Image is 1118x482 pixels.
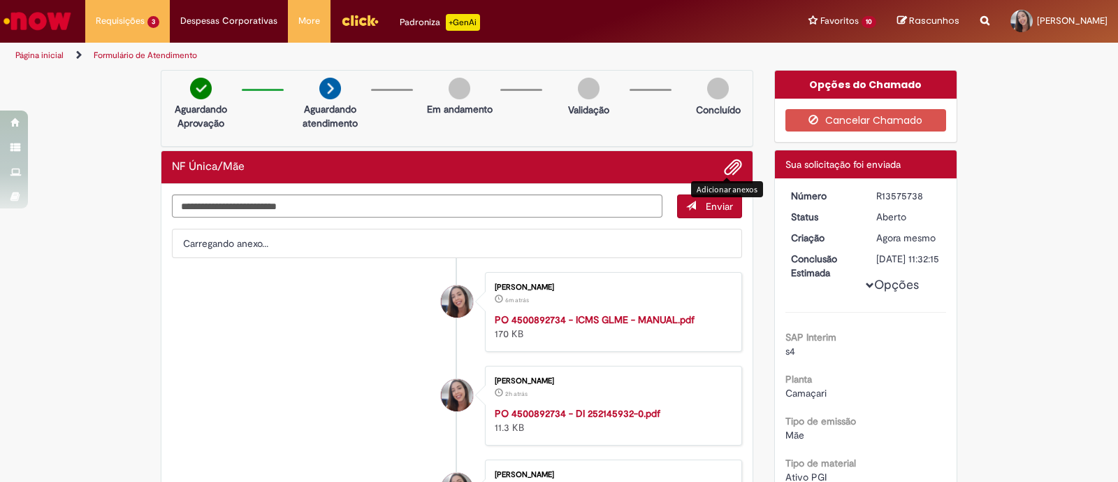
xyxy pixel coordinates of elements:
[876,189,941,203] div: R13575738
[785,387,827,399] span: Camaçari
[781,252,866,280] dt: Conclusão Estimada
[190,78,212,99] img: check-circle-green.png
[578,78,600,99] img: img-circle-grey.png
[15,50,64,61] a: Página inicial
[427,102,493,116] p: Em andamento
[96,14,145,28] span: Requisições
[10,43,735,69] ul: Trilhas de página
[495,283,727,292] div: [PERSON_NAME]
[172,229,742,258] li: Carregando anexo...
[876,231,941,245] div: 29/09/2025 10:32:12
[147,16,159,28] span: 3
[909,14,959,27] span: Rascunhos
[341,10,379,31] img: click_logo_yellow_360x200.png
[785,158,901,171] span: Sua solicitação foi enviada
[781,189,866,203] dt: Número
[677,194,742,218] button: Enviar
[876,232,936,244] time: 29/09/2025 10:32:12
[1,7,73,35] img: ServiceNow
[707,78,729,99] img: img-circle-grey.png
[781,210,866,224] dt: Status
[876,210,941,224] div: Aberto
[172,194,662,218] textarea: Digite sua mensagem aqui...
[696,103,741,117] p: Concluído
[820,14,859,28] span: Favoritos
[1037,15,1108,27] span: [PERSON_NAME]
[94,50,197,61] a: Formulário de Atendimento
[876,252,941,266] div: [DATE] 11:32:15
[706,200,733,213] span: Enviar
[775,71,957,99] div: Opções do Chamado
[495,407,660,420] a: PO 4500892734 - DI 252145932-0.pdf
[876,232,936,244] span: Agora mesmo
[296,102,364,130] p: Aguardando atendimento
[785,429,804,441] span: Mãe
[862,16,876,28] span: 10
[495,313,727,341] div: 170 KB
[568,103,609,117] p: Validação
[785,373,812,385] b: Planta
[785,457,856,469] b: Tipo de material
[505,390,528,398] time: 29/09/2025 08:54:45
[495,313,695,326] a: PO 4500892734 - ICMS GLME - MANUAL.pdf
[495,471,727,479] div: [PERSON_NAME]
[691,181,763,197] div: Adicionar anexos
[495,406,727,434] div: 11.3 KB
[785,345,795,357] span: s4
[180,14,277,28] span: Despesas Corporativas
[167,102,235,130] p: Aguardando Aprovação
[781,231,866,245] dt: Criação
[495,377,727,385] div: [PERSON_NAME]
[785,415,856,427] b: Tipo de emissão
[505,296,529,304] span: 6m atrás
[446,14,480,31] p: +GenAi
[441,285,473,318] div: Carolina Vanzato Mcnabb
[449,78,470,99] img: img-circle-grey.png
[724,158,742,176] button: Adicionar anexos
[505,296,529,304] time: 29/09/2025 10:26:31
[172,161,245,173] h2: NF Única/Mãe Histórico de tíquete
[505,390,528,398] span: 2h atrás
[441,379,473,411] div: Carolina Vanzato Mcnabb
[897,15,959,28] a: Rascunhos
[785,331,836,343] b: SAP Interim
[298,14,320,28] span: More
[319,78,341,99] img: arrow-next.png
[400,14,480,31] div: Padroniza
[785,109,947,132] button: Cancelar Chamado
